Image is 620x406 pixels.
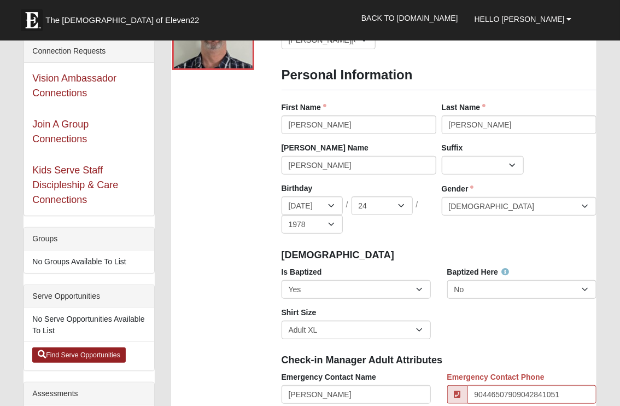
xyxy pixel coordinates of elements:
[282,183,313,194] label: Birthday
[282,250,596,262] h4: [DEMOGRAPHIC_DATA]
[32,347,126,363] a: Find Serve Opportunities
[282,355,596,367] h4: Check-in Manager Adult Attributes
[45,15,199,26] span: The [DEMOGRAPHIC_DATA] of Eleven22
[353,4,466,32] a: Back to [DOMAIN_NAME]
[24,382,154,405] div: Assessments
[447,372,545,382] label: Emergency Contact Phone
[442,142,463,153] label: Suffix
[24,40,154,63] div: Connection Requests
[32,119,89,144] a: Join A Group Connections
[24,285,154,308] div: Serve Opportunities
[24,308,154,342] li: No Serve Opportunities Available To List
[282,142,369,153] label: [PERSON_NAME] Name
[447,266,509,277] label: Baptized Here
[15,4,234,31] a: The [DEMOGRAPHIC_DATA] of Eleven22
[21,9,43,31] img: Eleven22 logo
[475,15,565,24] span: Hello [PERSON_NAME]
[282,67,596,83] h3: Personal Information
[466,5,580,33] a: Hello [PERSON_NAME]
[32,73,116,98] a: Vision Ambassador Connections
[24,251,154,273] li: No Groups Available To List
[32,165,118,205] a: Kids Serve Staff Discipleship & Care Connections
[442,183,474,194] label: Gender
[442,102,486,113] label: Last Name
[282,372,377,382] label: Emergency Contact Name
[282,102,326,113] label: First Name
[346,199,348,211] span: /
[282,307,317,318] label: Shirt Size
[282,266,322,277] label: Is Baptized
[416,199,418,211] span: /
[24,228,154,251] div: Groups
